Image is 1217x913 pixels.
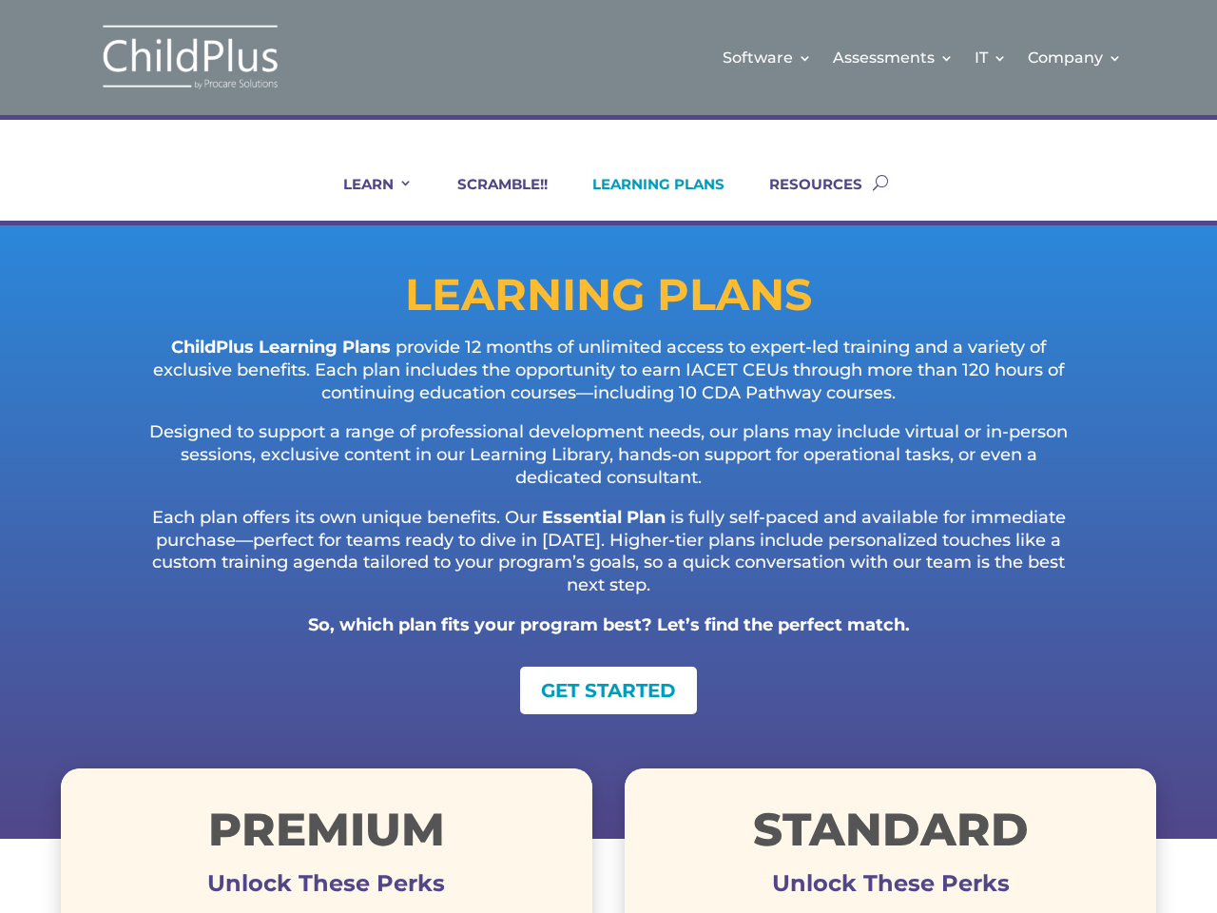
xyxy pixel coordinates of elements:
a: RESOURCES [745,175,862,221]
a: LEARNING PLANS [569,175,724,221]
a: GET STARTED [520,667,697,714]
h1: Premium [61,806,592,862]
a: IT [975,19,1007,96]
p: Each plan offers its own unique benefits. Our is fully self-paced and available for immediate pur... [137,507,1080,614]
a: Software [723,19,812,96]
p: provide 12 months of unlimited access to expert-led training and a variety of exclusive benefits.... [137,337,1080,421]
h3: Unlock These Perks [61,884,592,893]
strong: ChildPlus Learning Plans [171,337,391,358]
h1: LEARNING PLANS [61,273,1156,326]
strong: Essential Plan [542,507,666,528]
a: Assessments [833,19,954,96]
a: LEARN [319,175,413,221]
strong: So, which plan fits your program best? Let’s find the perfect match. [308,614,910,635]
h1: STANDARD [625,806,1156,862]
p: Designed to support a range of professional development needs, our plans may include virtual or i... [137,421,1080,506]
a: SCRAMBLE!! [434,175,548,221]
a: Company [1028,19,1122,96]
h3: Unlock These Perks [625,884,1156,893]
